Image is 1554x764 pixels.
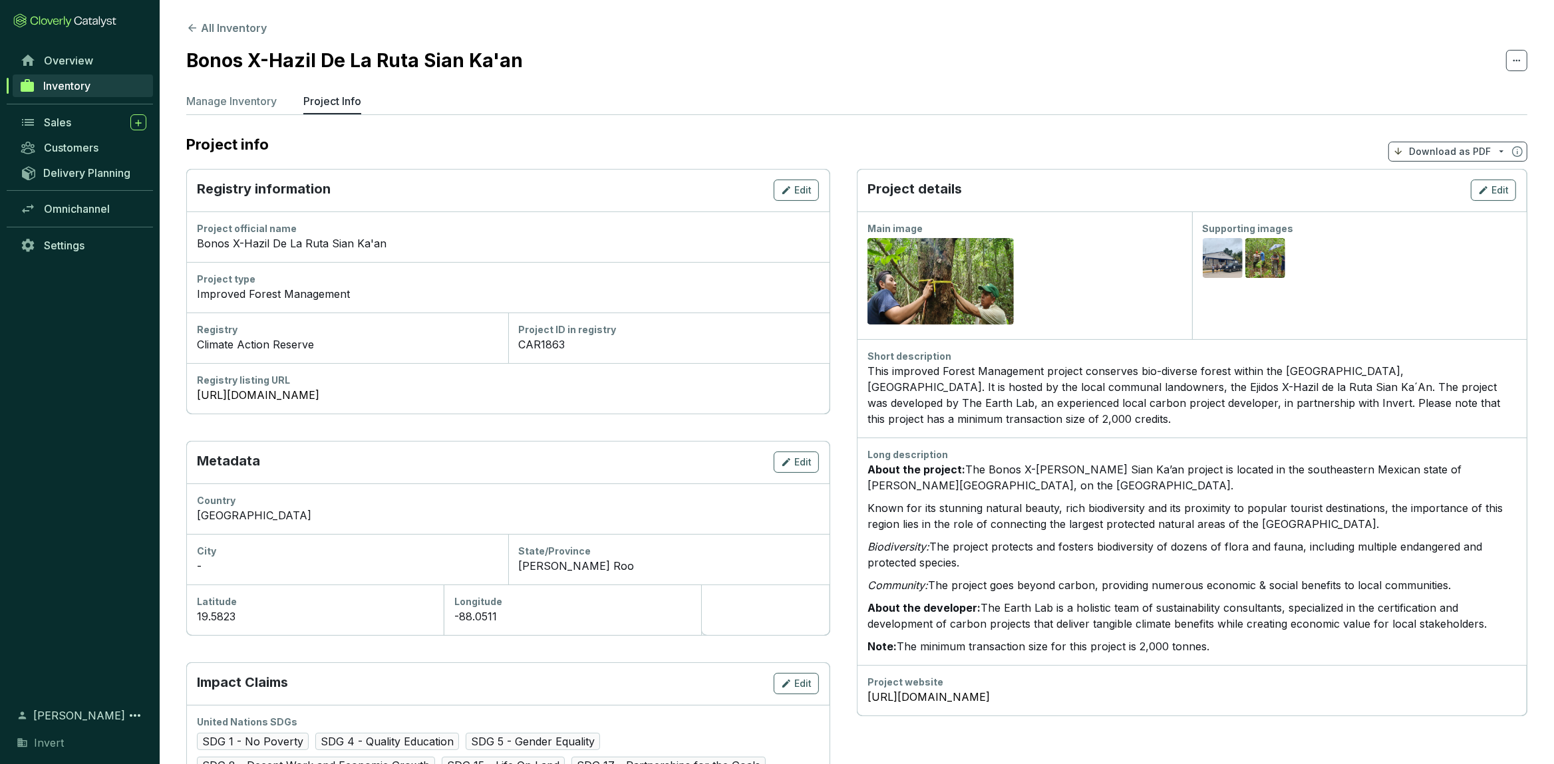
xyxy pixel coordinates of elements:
div: Longitude [454,595,691,608]
button: Edit [774,673,819,694]
p: Impact Claims [197,673,288,694]
div: Project ID in registry [519,323,820,336]
p: The minimum transaction size for this project is 2,000 tonnes. [867,638,1516,654]
em: Community: [867,578,928,592]
p: Project details [867,180,962,201]
h2: Bonos X-Hazil De La Ruta Sian Ka'an [186,47,523,74]
p: The Bonos X-[PERSON_NAME] Sian Ka’an project is located in the southeastern Mexican state of [PER... [867,461,1516,493]
span: Overview [44,54,93,67]
strong: About the developer: [867,601,981,614]
p: Project Info [303,93,361,109]
div: Project website [867,676,1516,689]
p: Download as PDF [1409,145,1491,158]
span: Customers [44,141,98,154]
p: The Earth Lab is a holistic team of sustainability consultants, specialized in the certification ... [867,600,1516,632]
span: Delivery Planning [43,166,130,180]
strong: About the project: [867,463,965,476]
div: Supporting images [1203,222,1517,235]
h2: Project info [186,136,282,153]
p: The project protects and fosters biodiversity of dozens of flora and fauna, including multiple en... [867,539,1516,571]
div: [GEOGRAPHIC_DATA] [197,507,819,523]
em: Biodiversity: [867,540,929,553]
a: Inventory [13,74,153,97]
span: Sales [44,116,71,129]
p: Manage Inventory [186,93,277,109]
span: SDG 5 - Gender Equality [466,733,600,750]
div: Short description [867,350,1516,363]
a: [URL][DOMAIN_NAME] [867,689,1516,705]
div: Registry [197,323,498,336]
p: The project goes beyond carbon, providing numerous economic & social benefits to local communities. [867,577,1516,593]
div: Latitude [197,595,433,608]
a: Overview [13,49,153,72]
div: This improved Forest Management project conserves bio-diverse forest within the [GEOGRAPHIC_DATA]... [867,363,1516,427]
div: Climate Action Reserve [197,336,498,352]
div: -88.0511 [454,608,691,624]
p: Registry information [197,180,331,201]
div: Bonos X-Hazil De La Ruta Sian Ka'an [197,235,819,251]
a: [URL][DOMAIN_NAME] [197,387,819,403]
div: State/Province [519,545,820,558]
a: Delivery Planning [13,162,153,184]
button: All Inventory [186,20,267,36]
a: Customers [13,136,153,159]
div: United Nations SDGs [197,715,819,729]
span: Edit [1491,184,1509,197]
span: Edit [794,184,812,197]
a: Sales [13,111,153,134]
p: Known for its stunning natural beauty, rich biodiversity and its proximity to popular tourist des... [867,500,1516,532]
button: Edit [774,451,819,473]
div: Project official name [197,222,819,235]
div: - [197,558,498,574]
div: CAR1863 [519,336,820,352]
span: Edit [794,455,812,469]
strong: Note: [867,640,897,653]
span: Edit [794,677,812,690]
div: [PERSON_NAME] Roo [519,558,820,574]
div: Country [197,494,819,507]
div: Improved Forest Management [197,286,819,302]
span: Omnichannel [44,202,110,215]
span: Inventory [43,79,90,92]
span: Invert [34,735,64,751]
span: SDG 1 - No Poverty [197,733,309,750]
a: Omnichannel [13,197,153,220]
a: Settings [13,234,153,257]
div: City [197,545,498,558]
div: 19.5823 [197,608,433,624]
span: Settings [44,239,84,252]
p: Metadata [197,451,260,473]
span: SDG 4 - Quality Education [315,733,459,750]
button: Edit [774,180,819,201]
div: Long description [867,448,1516,461]
div: Main image [867,222,1181,235]
button: Edit [1471,180,1516,201]
div: Registry listing URL [197,374,819,387]
div: Project type [197,273,819,286]
span: [PERSON_NAME] [33,707,125,723]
